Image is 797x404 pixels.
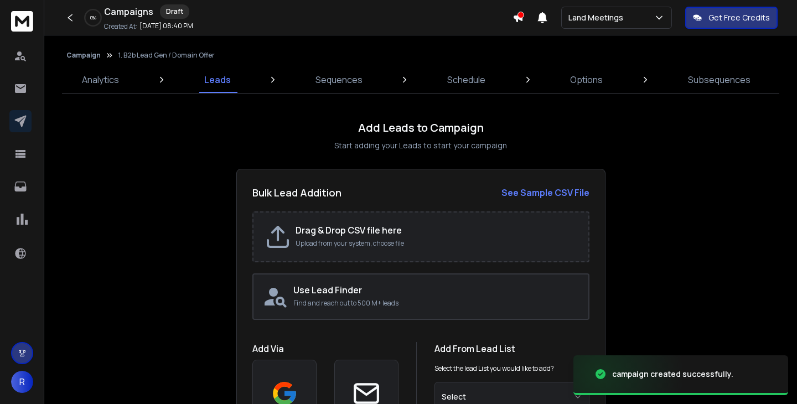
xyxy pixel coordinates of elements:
p: 1. B2b Lead Gen / Domain Offer [118,51,215,60]
p: [DATE] 08:40 PM [139,22,193,30]
p: Schedule [447,73,485,86]
p: Subsequences [688,73,751,86]
p: Options [570,73,603,86]
h2: Drag & Drop CSV file here [296,224,577,237]
a: Subsequences [681,66,757,93]
p: 0 % [90,14,96,21]
button: Get Free Credits [685,7,778,29]
div: Draft [160,4,189,19]
span: Select [442,391,466,402]
a: See Sample CSV File [501,186,589,199]
h2: Use Lead Finder [293,283,579,297]
p: Start adding your Leads to start your campaign [334,140,507,151]
p: Sequences [315,73,363,86]
p: Find and reach out to 500 M+ leads [293,299,579,308]
p: Get Free Credits [708,12,770,23]
div: campaign created successfully. [612,369,733,380]
p: Leads [204,73,231,86]
button: R [11,371,33,393]
button: Campaign [66,51,101,60]
a: Analytics [75,66,126,93]
strong: See Sample CSV File [501,187,589,199]
a: Options [563,66,609,93]
p: Select the lead List you would like to add? [434,364,554,373]
p: Created At: [104,22,137,31]
h1: Add From Lead List [434,342,589,355]
a: Leads [198,66,237,93]
h1: Add Via [252,342,398,355]
h2: Bulk Lead Addition [252,185,341,200]
p: Land Meetings [568,12,628,23]
p: Upload from your system, choose file [296,239,577,248]
a: Schedule [441,66,492,93]
h1: Campaigns [104,5,153,18]
p: Analytics [82,73,119,86]
a: Sequences [309,66,369,93]
h1: Add Leads to Campaign [358,120,484,136]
